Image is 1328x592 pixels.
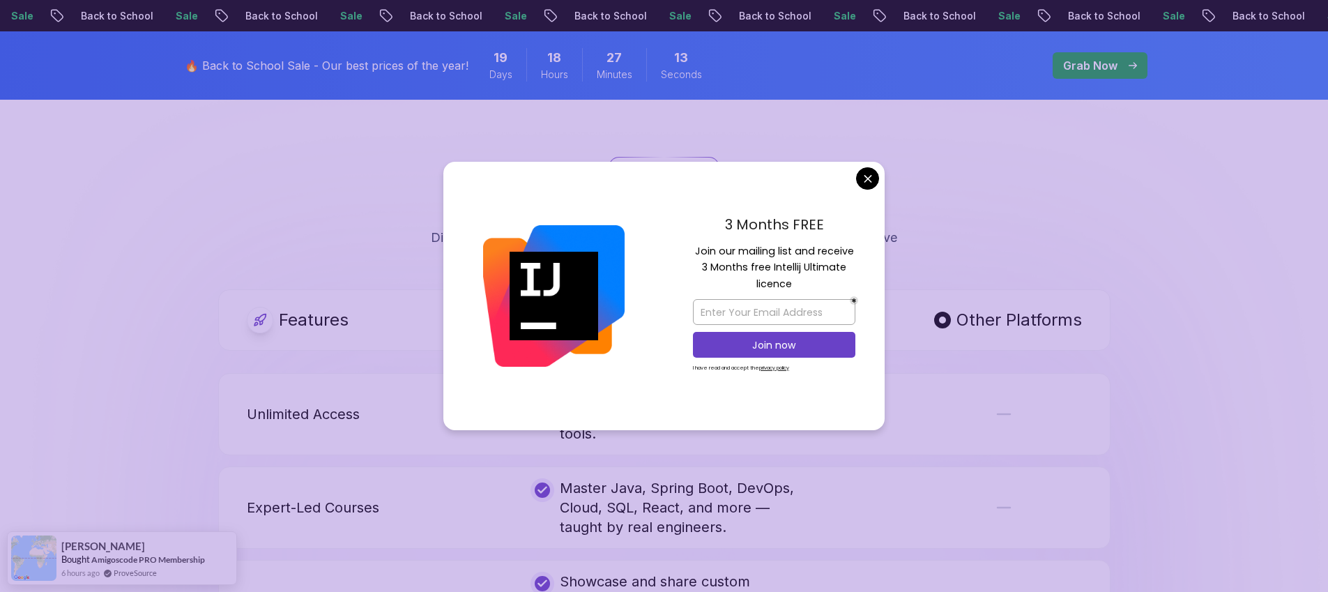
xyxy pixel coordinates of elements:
[648,9,693,23] p: Sale
[1047,9,1142,23] p: Back to School
[541,68,568,82] span: Hours
[489,68,512,82] span: Days
[597,68,632,82] span: Minutes
[623,160,705,174] p: Why Amigoscode
[61,567,100,579] span: 6 hours ago
[389,9,484,23] p: Back to School
[430,228,899,267] p: Discover why developers choose Amigoscode to level up their skills and achieve their goals
[554,9,648,23] p: Back to School
[494,48,507,68] span: 19 Days
[319,9,364,23] p: Sale
[883,9,977,23] p: Back to School
[91,554,205,565] a: Amigoscode PRO Membership
[661,68,702,82] span: Seconds
[11,536,56,581] img: provesource social proof notification image
[813,9,857,23] p: Sale
[674,48,688,68] span: 13 Seconds
[247,404,360,424] p: Unlimited Access
[531,478,797,537] div: Master Java, Spring Boot, DevOps, Cloud, SQL, React, and more — taught by real engineers.
[155,9,199,23] p: Sale
[606,48,622,68] span: 27 Minutes
[547,48,561,68] span: 18 Hours
[977,9,1022,23] p: Sale
[224,9,319,23] p: Back to School
[114,567,157,579] a: ProveSource
[1063,57,1117,74] p: Grab Now
[61,540,145,552] span: [PERSON_NAME]
[247,498,379,517] p: Expert-Led Courses
[1212,9,1306,23] p: Back to School
[61,554,90,565] span: Bought
[279,309,349,331] p: Features
[185,57,468,74] p: 🔥 Back to School Sale - Our best prices of the year!
[1142,9,1186,23] p: Sale
[484,9,528,23] p: Sale
[60,9,155,23] p: Back to School
[718,9,813,23] p: Back to School
[956,309,1082,331] p: Other Platforms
